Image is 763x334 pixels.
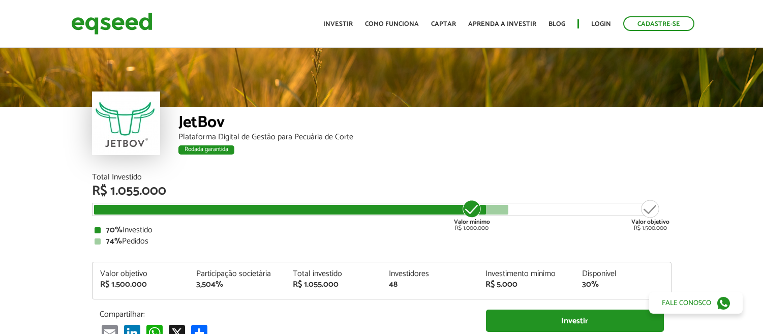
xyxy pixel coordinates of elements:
div: Valor objetivo [100,270,181,278]
div: R$ 1.000.000 [453,199,491,231]
div: Investimento mínimo [485,270,567,278]
div: JetBov [178,114,672,133]
a: Aprenda a investir [468,21,536,27]
strong: Valor objetivo [631,217,669,227]
div: Total Investido [92,173,672,181]
div: R$ 1.055.000 [92,185,672,198]
a: Investir [323,21,353,27]
div: Plataforma Digital de Gestão para Pecuária de Corte [178,133,672,141]
div: R$ 1.055.000 [293,281,374,289]
img: EqSeed [71,10,152,37]
a: Fale conosco [649,292,743,314]
a: Como funciona [365,21,419,27]
div: Disponível [582,270,663,278]
a: Login [591,21,611,27]
a: Investir [486,310,664,332]
div: 48 [389,281,470,289]
a: Captar [431,21,456,27]
strong: Valor mínimo [454,217,490,227]
strong: 70% [106,223,123,237]
div: Investido [95,226,669,234]
div: R$ 1.500.000 [631,199,669,231]
a: Cadastre-se [623,16,694,31]
div: R$ 1.500.000 [100,281,181,289]
div: Rodada garantida [178,145,234,155]
a: Blog [548,21,565,27]
div: R$ 5.000 [485,281,567,289]
p: Compartilhar: [100,310,471,319]
div: 3,504% [196,281,278,289]
div: Participação societária [196,270,278,278]
div: Investidores [389,270,470,278]
div: Total investido [293,270,374,278]
div: Pedidos [95,237,669,246]
strong: 74% [106,234,122,248]
div: 30% [582,281,663,289]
